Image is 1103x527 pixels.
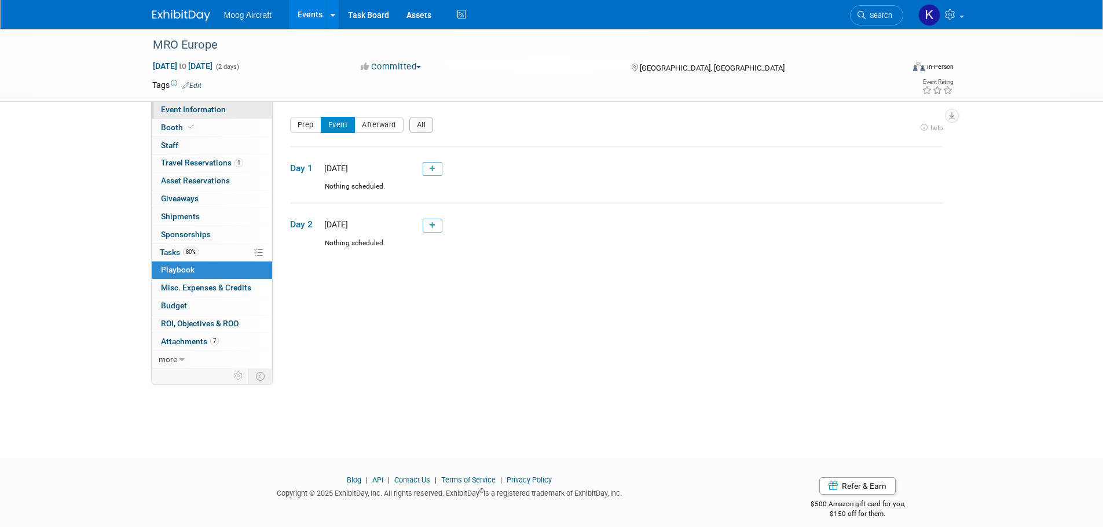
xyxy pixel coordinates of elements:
span: | [385,476,393,484]
div: $150 off for them. [764,509,951,519]
span: (2 days) [215,63,239,71]
div: Copyright © 2025 ExhibitDay, Inc. All rights reserved. ExhibitDay is a registered trademark of Ex... [152,485,747,499]
span: Day 1 [290,162,319,175]
td: Toggle Event Tabs [248,368,272,384]
span: Moog Aircraft [224,10,272,20]
span: Booth [161,123,196,132]
a: API [372,476,383,484]
span: [GEOGRAPHIC_DATA], [GEOGRAPHIC_DATA] [640,64,785,72]
div: Nothing scheduled. [290,238,943,259]
a: Booth [152,119,272,137]
a: Search [850,5,903,25]
span: Giveaways [161,194,199,203]
sup: ® [479,488,483,494]
div: In-Person [926,62,954,71]
span: 7 [210,337,219,345]
img: ExhibitDay [152,10,210,21]
div: Event Rating [922,79,953,85]
a: Edit [182,82,201,90]
span: Attachments [161,337,219,346]
a: Privacy Policy [507,476,552,484]
button: All [409,117,434,133]
span: [DATE] [DATE] [152,61,213,71]
div: $500 Amazon gift card for you, [764,492,951,518]
span: help [930,124,943,132]
button: Committed [357,61,426,73]
a: Staff [152,137,272,154]
img: Format-Inperson.png [913,62,925,71]
a: Travel Reservations1 [152,154,272,172]
span: Sponsorships [161,230,211,239]
a: Blog [347,476,361,484]
div: Event Format [835,60,954,78]
span: Tasks [160,248,199,257]
button: Prep [290,117,321,133]
img: Kelsey Blackley [918,4,940,26]
div: Nothing scheduled. [290,182,943,202]
span: more [159,355,177,364]
span: Asset Reservations [161,176,230,185]
a: Budget [152,297,272,315]
span: Shipments [161,212,200,221]
a: Event Information [152,101,272,119]
span: | [497,476,505,484]
a: Terms of Service [441,476,496,484]
a: Tasks80% [152,244,272,261]
span: 1 [234,159,243,167]
span: 80% [183,248,199,256]
a: Contact Us [394,476,430,484]
span: [DATE] [321,164,348,173]
span: Playbook [161,265,195,274]
a: Shipments [152,208,272,226]
a: Asset Reservations [152,172,272,190]
span: Travel Reservations [161,158,243,167]
div: MRO Europe [149,35,886,56]
td: Personalize Event Tab Strip [229,368,249,384]
span: | [432,476,439,484]
span: [DATE] [321,220,348,229]
a: Misc. Expenses & Credits [152,279,272,297]
span: Event Information [161,105,226,114]
span: Misc. Expenses & Credits [161,283,251,292]
a: Attachments7 [152,333,272,351]
button: Event [321,117,356,133]
a: ROI, Objectives & ROO [152,315,272,333]
a: Sponsorships [152,226,272,244]
span: Search [866,11,892,20]
span: Day 2 [290,218,319,231]
td: Tags [152,79,201,91]
span: | [363,476,371,484]
a: Playbook [152,261,272,279]
i: Booth reservation complete [188,124,194,130]
a: Refer & Earn [819,477,896,495]
span: Staff [161,141,178,150]
span: Budget [161,301,187,310]
span: ROI, Objectives & ROO [161,319,239,328]
span: to [177,61,188,71]
a: Giveaways [152,190,272,208]
a: more [152,351,272,368]
button: Afterward [354,117,404,133]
